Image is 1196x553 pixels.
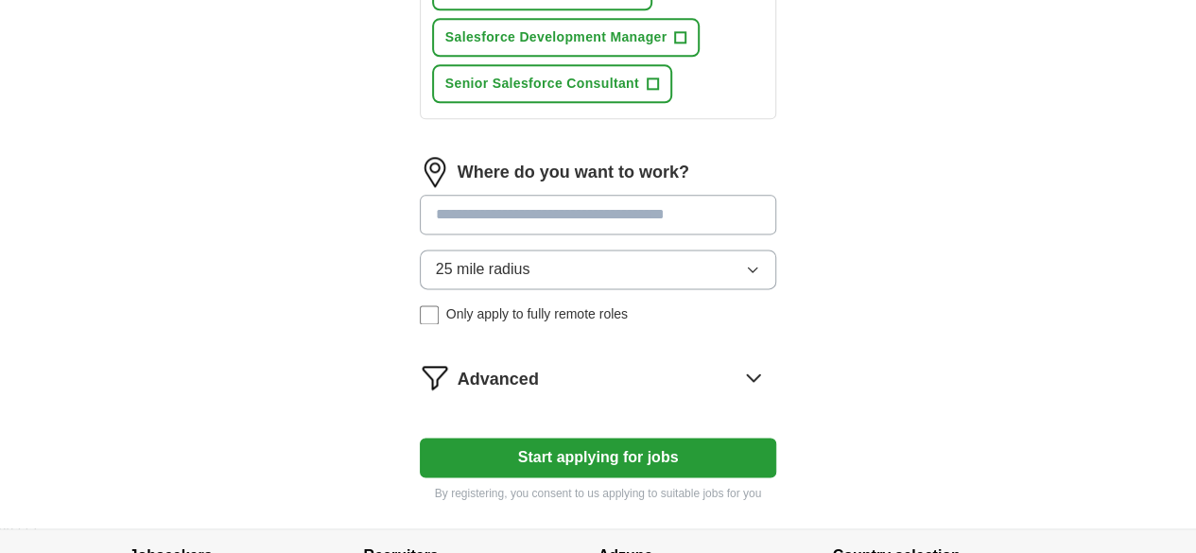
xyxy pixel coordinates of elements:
button: 25 mile radius [420,250,777,289]
button: Start applying for jobs [420,438,777,477]
span: 25 mile radius [436,258,530,281]
span: Salesforce Development Manager [445,27,667,47]
span: Advanced [458,367,539,392]
img: location.png [420,157,450,187]
input: Only apply to fully remote roles [420,305,439,324]
button: Senior Salesforce Consultant [432,64,672,103]
span: Only apply to fully remote roles [446,304,628,324]
img: filter [420,362,450,392]
button: Salesforce Development Manager [432,18,701,57]
p: By registering, you consent to us applying to suitable jobs for you [420,485,777,502]
span: Senior Salesforce Consultant [445,74,639,94]
label: Where do you want to work? [458,160,689,185]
